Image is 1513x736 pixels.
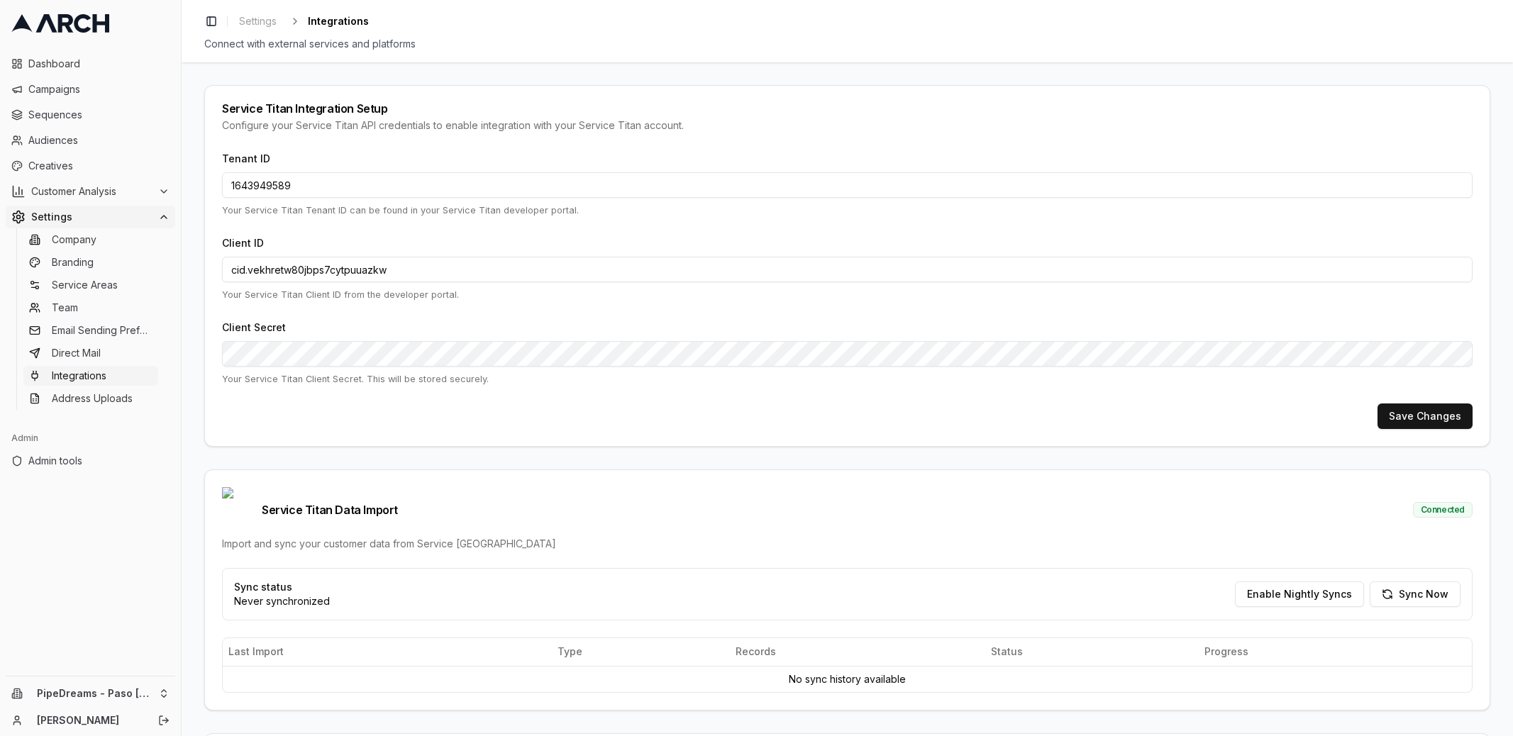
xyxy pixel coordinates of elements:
[308,14,369,28] span: Integrations
[6,180,175,203] button: Customer Analysis
[52,233,96,247] span: Company
[28,108,170,122] span: Sequences
[222,487,398,533] span: Service Titan Data Import
[52,255,94,269] span: Branding
[222,288,1473,301] p: Your Service Titan Client ID from the developer portal.
[52,391,133,406] span: Address Uploads
[52,323,153,338] span: Email Sending Preferences
[233,11,282,31] a: Settings
[23,343,158,363] a: Direct Mail
[222,172,1473,198] input: Enter your Tenant ID
[223,638,552,667] th: Last Import
[6,155,175,177] a: Creatives
[31,184,153,199] span: Customer Analysis
[154,710,174,730] button: Log out
[37,687,153,700] span: PipeDreams - Paso [PERSON_NAME] Plumbing Heating and Air
[37,713,143,727] a: [PERSON_NAME]
[6,682,175,705] button: PipeDreams - Paso [PERSON_NAME] Plumbing Heating and Air
[233,11,369,31] nav: breadcrumb
[23,389,158,408] a: Address Uploads
[28,159,170,173] span: Creatives
[23,320,158,340] a: Email Sending Preferences
[6,427,175,450] div: Admin
[222,321,286,333] label: Client Secret
[23,298,158,318] a: Team
[52,301,78,315] span: Team
[222,152,270,165] label: Tenant ID
[28,82,170,96] span: Campaigns
[23,366,158,386] a: Integrations
[222,257,1473,282] input: Enter your Client ID
[1370,581,1461,607] button: Sync Now
[6,104,175,126] a: Sequences
[28,133,170,147] span: Audiences
[6,52,175,75] a: Dashboard
[730,638,985,667] th: Records
[1378,403,1473,429] button: Save Changes
[28,57,170,71] span: Dashboard
[23,252,158,272] a: Branding
[1413,502,1473,518] div: Connected
[52,346,101,360] span: Direct Mail
[6,129,175,152] a: Audiences
[1235,581,1364,607] button: Enable Nightly Syncs
[6,78,175,101] a: Campaigns
[1199,638,1472,667] th: Progress
[6,206,175,228] button: Settings
[234,580,330,594] p: Sync status
[222,203,1473,217] p: Your Service Titan Tenant ID can be found in your Service Titan developer portal.
[6,450,175,472] a: Admin tools
[52,369,106,383] span: Integrations
[23,230,158,250] a: Company
[239,14,277,28] span: Settings
[28,454,170,468] span: Admin tools
[52,278,118,292] span: Service Areas
[222,118,1473,133] div: Configure your Service Titan API credentials to enable integration with your Service Titan account.
[223,667,1472,693] td: No sync history available
[23,275,158,295] a: Service Areas
[222,487,256,533] img: Service Titan logo
[204,37,1490,51] div: Connect with external services and platforms
[31,210,153,224] span: Settings
[222,537,1473,551] div: Import and sync your customer data from Service [GEOGRAPHIC_DATA]
[552,638,731,667] th: Type
[222,237,264,249] label: Client ID
[222,372,1473,386] p: Your Service Titan Client Secret. This will be stored securely.
[985,638,1199,667] th: Status
[234,594,330,608] p: Never synchronized
[222,103,1473,114] div: Service Titan Integration Setup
